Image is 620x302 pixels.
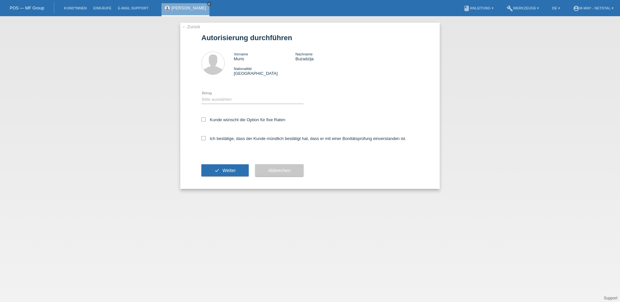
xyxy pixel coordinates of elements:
[503,6,542,10] a: buildWerkzeuge ▾
[222,168,236,173] span: Weiter
[61,6,90,10] a: Kund*innen
[463,5,470,12] i: book
[214,168,220,173] i: check
[255,164,304,177] button: Abbrechen
[182,24,200,29] a: ← Zurück
[234,52,248,56] span: Vorname
[570,6,617,10] a: account_circlem-way - Netstal ▾
[201,117,285,122] label: Kunde wünscht die Option für fixe Raten
[507,5,513,12] i: build
[201,34,419,42] h1: Autorisierung durchführen
[234,67,252,71] span: Nationalität
[90,6,114,10] a: Einkäufe
[460,6,497,10] a: bookAnleitung ▾
[268,168,291,173] span: Abbrechen
[201,164,249,177] button: check Weiter
[573,5,579,12] i: account_circle
[10,6,44,10] a: POS — MF Group
[201,136,406,141] label: Ich bestätige, dass der Kunde mündlich bestätigt hat, dass er mit einer Bonitätsprüfung einversta...
[207,2,211,6] a: close
[172,6,206,10] a: [PERSON_NAME]
[604,296,617,300] a: Support
[234,66,295,76] div: [GEOGRAPHIC_DATA]
[234,52,295,61] div: Muris
[549,6,563,10] a: DE ▾
[208,2,211,6] i: close
[115,6,152,10] a: E-Mail Support
[295,52,357,61] div: Buzadzija
[295,52,313,56] span: Nachname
